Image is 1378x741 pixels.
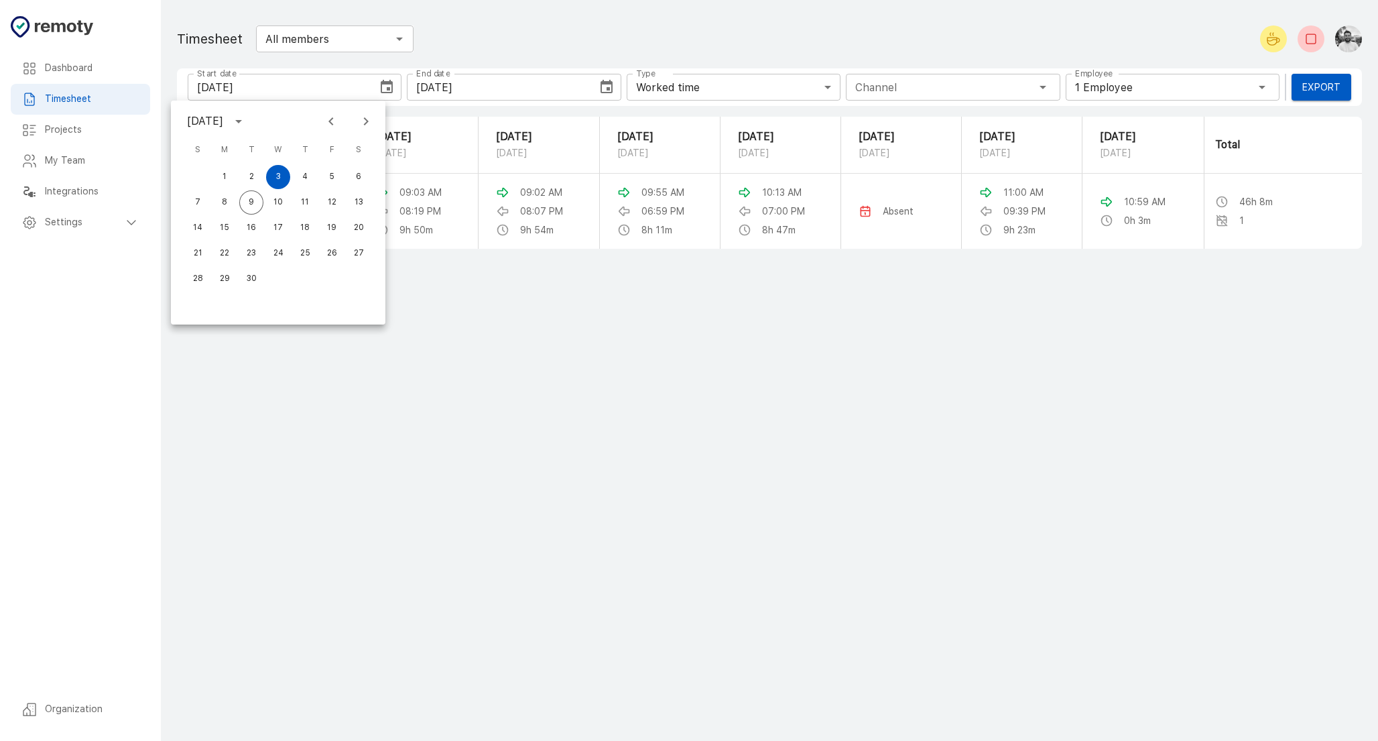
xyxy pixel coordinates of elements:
[399,205,441,218] p: 08:19 PM
[1298,25,1324,52] button: Check-out
[347,216,371,240] button: 20
[1124,195,1166,209] p: 10:59 AM
[375,129,460,145] p: [DATE]
[859,129,944,145] p: [DATE]
[617,145,702,161] p: [DATE]
[496,145,581,161] p: [DATE]
[390,30,409,48] button: Open
[1003,223,1036,237] p: 9h 23m
[347,241,371,266] button: 27
[212,137,237,164] span: Monday
[859,145,944,161] p: [DATE]
[239,241,263,266] button: 23
[187,113,223,129] div: [DATE]
[212,216,237,240] button: 15
[320,110,342,133] button: Previous month
[293,137,317,164] span: Thursday
[373,74,400,101] button: Choose date, selected date is Sep 3, 2025
[1330,20,1362,58] button: Abdullah
[738,129,823,145] p: [DATE]
[617,129,702,145] p: [DATE]
[641,205,684,218] p: 06:59 PM
[1292,74,1351,101] button: Export
[355,110,377,133] button: Next month
[320,190,344,215] button: 12
[320,165,344,189] button: 5
[762,186,802,199] p: 10:13 AM
[641,223,672,237] p: 8h 11m
[266,165,290,189] button: 3
[320,216,344,240] button: 19
[347,165,371,189] button: 6
[293,165,317,189] button: 4
[239,267,263,291] button: 30
[45,92,139,107] h6: Timesheet
[186,190,210,215] button: 7
[186,267,210,291] button: 28
[320,241,344,266] button: 26
[762,205,805,218] p: 07:00 PM
[11,146,150,176] div: My Team
[1239,195,1273,209] p: 46h 8m
[738,145,823,161] p: [DATE]
[347,137,371,164] span: Saturday
[266,137,290,164] span: Wednesday
[1260,25,1287,52] button: Start your break
[212,267,237,291] button: 29
[266,241,290,266] button: 24
[45,154,139,168] h6: My Team
[520,223,554,237] p: 9h 54m
[496,129,581,145] p: [DATE]
[320,137,344,164] span: Friday
[399,223,433,237] p: 9h 50m
[212,241,237,266] button: 22
[266,190,290,215] button: 10
[45,123,139,137] h6: Projects
[186,216,210,240] button: 14
[212,190,237,215] button: 8
[641,186,684,199] p: 09:55 AM
[239,137,263,164] span: Tuesday
[293,216,317,240] button: 18
[1003,186,1044,199] p: 11:00 AM
[239,216,263,240] button: 16
[11,53,150,84] div: Dashboard
[11,207,150,238] div: Settings
[45,702,139,717] h6: Organization
[177,117,1362,249] table: sticky table
[593,74,620,101] button: Choose date, selected date is Sep 9, 2025
[1215,137,1351,153] p: Total
[1239,214,1244,227] p: 1
[1075,68,1113,79] label: Employee
[416,68,450,79] label: End date
[188,74,368,101] input: mm/dd/yyyy
[627,74,840,101] div: Worked time
[177,28,243,50] h1: Timesheet
[1100,129,1186,145] p: [DATE]
[11,176,150,207] div: Integrations
[45,184,139,199] h6: Integrations
[883,205,914,218] p: Absent
[227,110,250,133] button: calendar view is open, switch to year view
[979,145,1064,161] p: [DATE]
[186,241,210,266] button: 21
[520,205,563,218] p: 08:07 PM
[212,165,237,189] button: 1
[45,61,139,76] h6: Dashboard
[1335,25,1362,52] img: Abdullah
[186,137,210,164] span: Sunday
[347,190,371,215] button: 13
[1100,145,1186,161] p: [DATE]
[375,145,460,161] p: [DATE]
[399,186,442,199] p: 09:03 AM
[11,115,150,146] div: Projects
[1124,214,1151,227] p: 0h 3m
[45,215,123,230] h6: Settings
[293,241,317,266] button: 25
[11,84,150,115] div: Timesheet
[11,694,150,725] div: Organization
[520,186,562,199] p: 09:02 AM
[407,74,587,101] input: mm/dd/yyyy
[197,68,237,79] label: Start date
[636,68,655,79] label: Type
